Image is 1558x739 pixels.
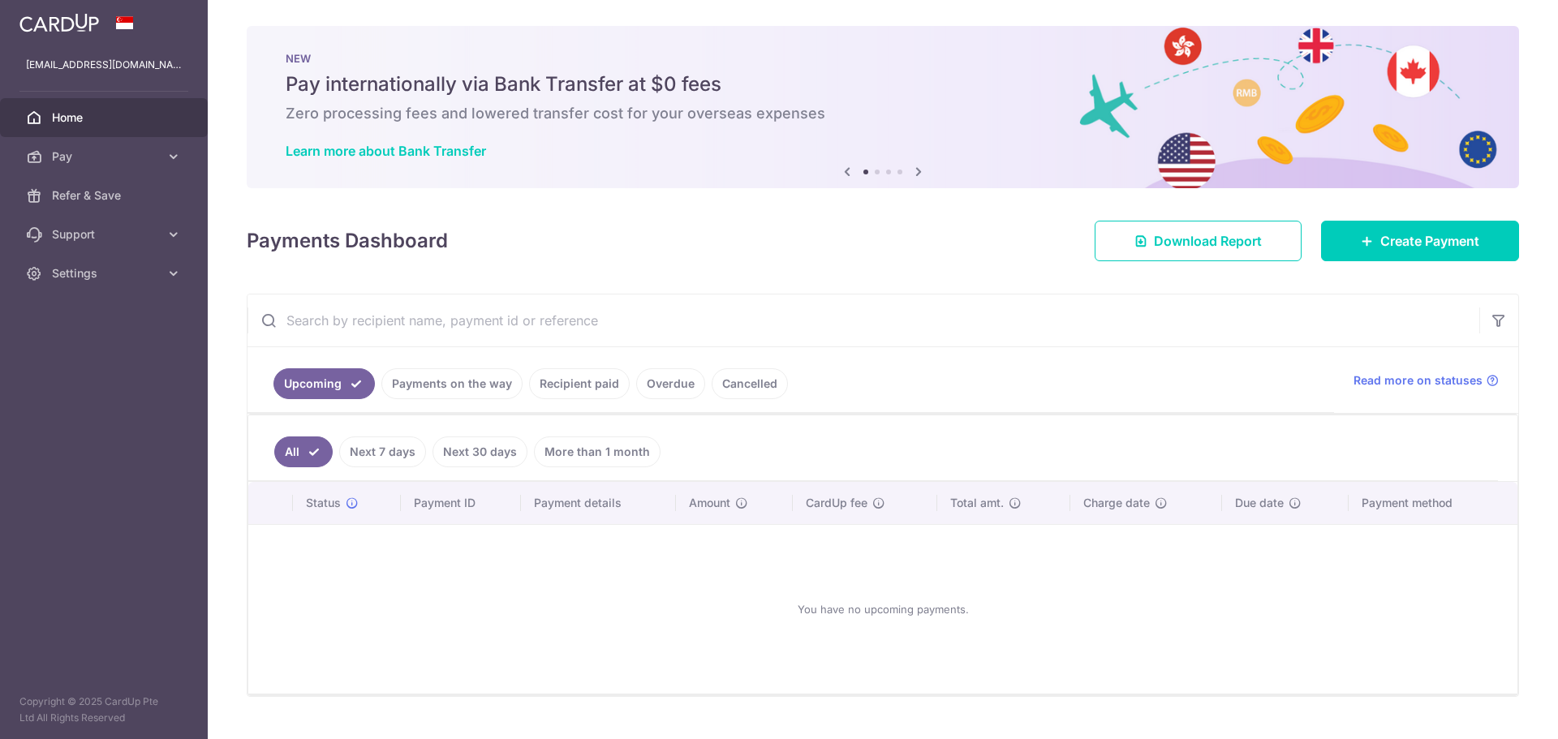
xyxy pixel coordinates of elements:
span: Status [306,495,341,511]
a: Next 30 days [433,436,527,467]
p: NEW [286,52,1480,65]
input: Search by recipient name, payment id or reference [247,294,1479,346]
a: Upcoming [273,368,375,399]
a: Next 7 days [339,436,426,467]
span: Support [52,226,159,243]
img: Bank transfer banner [247,26,1519,188]
span: Read more on statuses [1354,372,1483,389]
span: Create Payment [1380,231,1479,251]
span: Total amt. [950,495,1004,511]
a: Create Payment [1321,221,1519,261]
span: Refer & Save [52,187,159,204]
a: Overdue [636,368,705,399]
span: CardUp fee [806,495,867,511]
p: [EMAIL_ADDRESS][DOMAIN_NAME] [26,57,182,73]
div: You have no upcoming payments. [268,538,1498,681]
th: Payment method [1349,482,1517,524]
h5: Pay internationally via Bank Transfer at $0 fees [286,71,1480,97]
a: Read more on statuses [1354,372,1499,389]
a: Cancelled [712,368,788,399]
span: Settings [52,265,159,281]
img: CardUp [19,13,99,32]
h4: Payments Dashboard [247,226,448,256]
span: Charge date [1083,495,1150,511]
a: All [274,436,333,467]
a: Payments on the way [381,368,523,399]
th: Payment ID [401,482,521,524]
a: Recipient paid [529,368,630,399]
th: Payment details [521,482,677,524]
a: Download Report [1095,221,1302,261]
a: Learn more about Bank Transfer [286,143,486,159]
span: Due date [1235,495,1284,511]
span: Home [52,110,159,126]
a: More than 1 month [534,436,661,467]
span: Pay [52,148,159,165]
h6: Zero processing fees and lowered transfer cost for your overseas expenses [286,104,1480,123]
span: Amount [689,495,730,511]
span: Download Report [1154,231,1262,251]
